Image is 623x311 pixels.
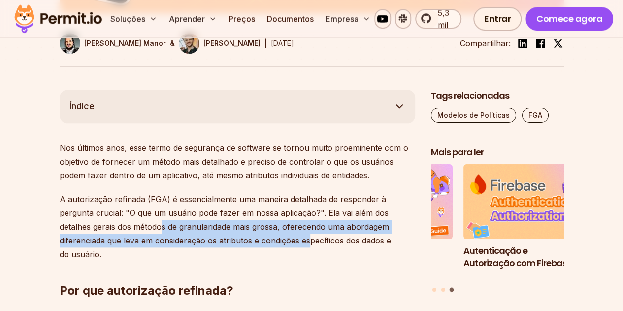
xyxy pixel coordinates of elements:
font: Preços [229,14,255,24]
font: Empresa [326,14,359,24]
font: 5,3 mil [438,8,449,30]
font: Tags relacionadas [431,89,509,102]
font: Entrar [484,12,511,25]
font: Comece agora [536,12,602,25]
button: Soluções [106,9,161,29]
font: & [170,39,175,47]
button: Aprender [165,9,221,29]
font: | [264,38,267,48]
a: Modelos de Políticas [431,108,516,123]
img: Um guia completo para planejar seu modelo de autorização e arquitetura [320,164,453,239]
a: Documentos [263,9,318,29]
img: LinkedIn [517,37,528,49]
font: Compartilhar: [460,38,511,48]
img: Facebook [534,37,546,49]
img: Logotipo da permissão [10,2,106,35]
button: Empresa [322,9,374,29]
font: [DATE] [271,39,294,47]
button: Índice [60,90,415,123]
div: Postagens [431,164,564,293]
font: Nos últimos anos, esse termo de segurança de software se tornou muito proeminente com o objetivo ... [60,143,408,180]
font: [PERSON_NAME] Manor [84,39,166,47]
font: A autorização refinada (FGA) é essencialmente uma maneira detalhada de responder à pergunta cruci... [60,194,391,259]
font: FGA [528,111,542,119]
font: Aprender [169,14,205,24]
button: Ir para o slide 2 [441,288,445,292]
li: 2 de 3 [320,164,453,281]
font: Modelos de Políticas [437,111,510,119]
img: Daniel Bass [179,33,199,54]
a: Comece agora [525,7,613,31]
font: Autenticação e Autorização com Firebase [463,244,572,269]
img: Gabriel L. Manor [60,33,80,54]
button: Vá para o slide 3 [450,288,454,292]
img: Autenticação e Autorização com Firebase [463,164,596,239]
font: Mais para ler [431,146,484,158]
a: Entrar [473,7,522,31]
img: Twitter [553,38,563,48]
a: Preços [225,9,259,29]
a: Um guia completo para planejar seu modelo de autorização e arquitetura [320,164,453,281]
a: [PERSON_NAME] [179,33,261,54]
font: Documentos [267,14,314,24]
font: Soluções [110,14,145,24]
button: Ir para o slide 1 [432,288,436,292]
a: 5,3 mil [415,9,461,29]
font: [PERSON_NAME] [203,39,261,47]
font: Índice [69,101,95,111]
a: [PERSON_NAME] Manor [60,33,166,54]
font: Por que autorização refinada? [60,283,233,298]
li: 3 de 3 [463,164,596,281]
a: FGA [522,108,549,123]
